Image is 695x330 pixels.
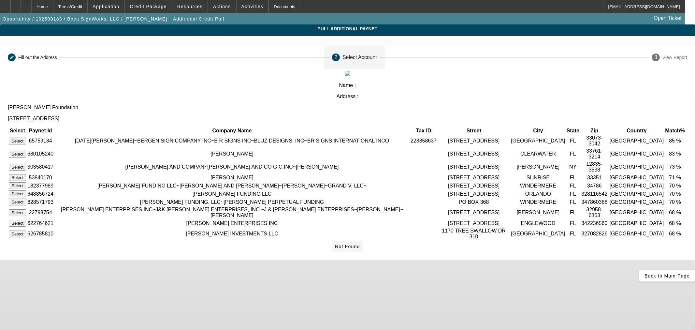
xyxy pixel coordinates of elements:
[335,244,360,249] span: Not Found
[511,219,566,227] td: ENGLEWOOD
[566,135,580,147] td: FL
[54,206,410,219] td: [PERSON_NAME] ENTERPRISES INC~J&K [PERSON_NAME] ENTERPRISES, INC.~J & [PERSON_NAME] ENTERPRISES~[...
[665,148,685,160] td: 83 %
[8,127,26,134] th: Select
[54,190,410,198] td: [PERSON_NAME] FUNDING LLC
[665,190,685,198] td: 70 %
[639,270,695,282] button: Back to Main Page
[609,182,664,189] td: [GEOGRAPHIC_DATA]
[580,148,609,160] td: 33761-3214
[213,4,231,9] span: Actions
[609,190,664,198] td: [GEOGRAPHIC_DATA]
[208,0,236,13] button: Actions
[566,228,580,240] td: FL
[511,174,566,181] td: SUNRISE
[5,26,690,31] span: Pull Additional Paynet
[665,219,685,227] td: 68 %
[511,182,566,189] td: WINDERMERE
[609,127,664,134] th: Country
[27,182,54,189] td: 182377989
[580,135,609,147] td: 33073-3042
[511,228,566,240] td: [GEOGRAPHIC_DATA]
[54,161,410,173] td: [PERSON_NAME] AND COMPAN~[PERSON_NAME] AND CO G C INC~[PERSON_NAME]
[54,174,410,181] td: [PERSON_NAME]
[18,55,57,60] div: Fill out the Address
[609,148,664,160] td: [GEOGRAPHIC_DATA]
[438,219,510,227] td: [STREET_ADDRESS]
[27,174,54,181] td: 53840170
[130,4,167,9] span: Credit Package
[609,228,664,240] td: [GEOGRAPHIC_DATA]
[609,161,664,173] td: [GEOGRAPHIC_DATA]
[438,206,510,219] td: [STREET_ADDRESS]
[580,190,609,198] td: 328116542
[665,182,685,189] td: 70 %
[27,198,54,206] td: 628571793
[665,206,685,219] td: 68 %
[665,127,685,134] th: Match%
[410,135,437,147] td: 223358637
[8,94,687,99] p: Address :
[93,4,119,9] span: Application
[665,174,685,181] td: 71 %
[54,148,410,160] td: [PERSON_NAME]
[609,206,664,219] td: [GEOGRAPHIC_DATA]
[54,182,410,189] td: [PERSON_NAME] FUNDING LLC~[PERSON_NAME] AND [PERSON_NAME]~[PERSON_NAME]~GRAND V, LLC~
[438,174,510,181] td: [STREET_ADDRESS]
[580,174,609,181] td: 33351
[662,55,687,60] div: View Report
[665,198,685,206] td: 70 %
[9,220,26,227] button: Select
[27,190,54,198] td: 648856724
[580,219,609,227] td: 342236560
[88,0,124,13] button: Application
[438,148,510,160] td: [STREET_ADDRESS]
[665,228,685,240] td: 68 %
[342,54,377,60] div: Select Account
[655,54,658,60] span: 3
[9,209,26,216] button: Select
[241,4,264,9] span: Activities
[9,151,26,157] button: Select
[27,206,54,219] td: 22798754
[27,135,54,147] td: 65759134
[580,127,609,134] th: Zip
[9,55,14,60] mat-icon: create
[511,127,566,134] th: City
[566,219,580,227] td: FL
[54,198,410,206] td: [PERSON_NAME] FUNDING, LLC~[PERSON_NAME] PERPETUAL FUNDING
[335,54,338,60] span: 2
[566,190,580,198] td: FL
[438,228,510,240] td: 1170 TREE SWALLOW DR 310
[3,16,167,22] span: Opportunity / 102500183 / Boca SignWorks, LLC / [PERSON_NAME]
[171,13,226,25] button: Additional Credit Pull
[54,228,410,240] td: [PERSON_NAME] INVESTMENTS LLC
[438,161,510,173] td: [STREET_ADDRESS]
[566,148,580,160] td: FL
[9,190,26,197] button: Select
[125,0,172,13] button: Credit Package
[177,4,203,9] span: Resources
[644,273,690,278] span: Back to Main Page
[332,241,363,252] button: Not Found
[511,161,566,173] td: [PERSON_NAME]
[566,198,580,206] td: FL
[8,116,687,122] p: [STREET_ADDRESS]
[609,198,664,206] td: [GEOGRAPHIC_DATA]
[511,135,566,147] td: [GEOGRAPHIC_DATA]
[9,174,26,181] button: Select
[9,138,26,144] button: Select
[580,182,609,189] td: 34786
[172,0,208,13] button: Resources
[27,148,54,160] td: 680105240
[438,127,510,134] th: Street
[511,190,566,198] td: ORLANDO
[8,105,687,111] p: [PERSON_NAME] Foundation
[27,228,54,240] td: 626785810
[609,219,664,227] td: [GEOGRAPHIC_DATA]
[173,16,224,22] span: Additional Credit Pull
[27,219,54,227] td: 622764621
[345,71,350,76] img: paynet_logo.jpg
[438,135,510,147] td: [STREET_ADDRESS]
[511,198,566,206] td: WINDERMERE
